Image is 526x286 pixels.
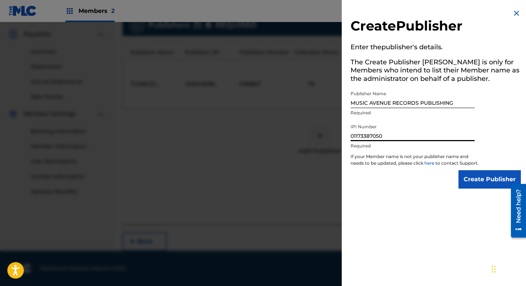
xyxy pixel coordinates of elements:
[491,258,496,280] div: Drag
[65,7,74,15] img: Top Rightsholders
[351,110,475,116] p: Required
[351,153,479,170] p: If your Member name is not your publisher name and needs to be updated, please click to contact S...
[458,170,521,189] input: Create Publisher
[424,160,435,166] a: here
[351,143,475,149] p: Required
[111,7,115,14] span: 2
[9,6,37,16] img: MLC Logo
[351,56,521,87] h5: The Create Publisher [PERSON_NAME] is only for Members who intend to list their Member name as th...
[79,7,115,15] span: Members
[489,251,526,286] iframe: Chat Widget
[351,18,521,36] h2: Create Publisher
[351,41,521,56] h5: Enter the publisher 's details.
[505,181,526,240] iframe: Resource Center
